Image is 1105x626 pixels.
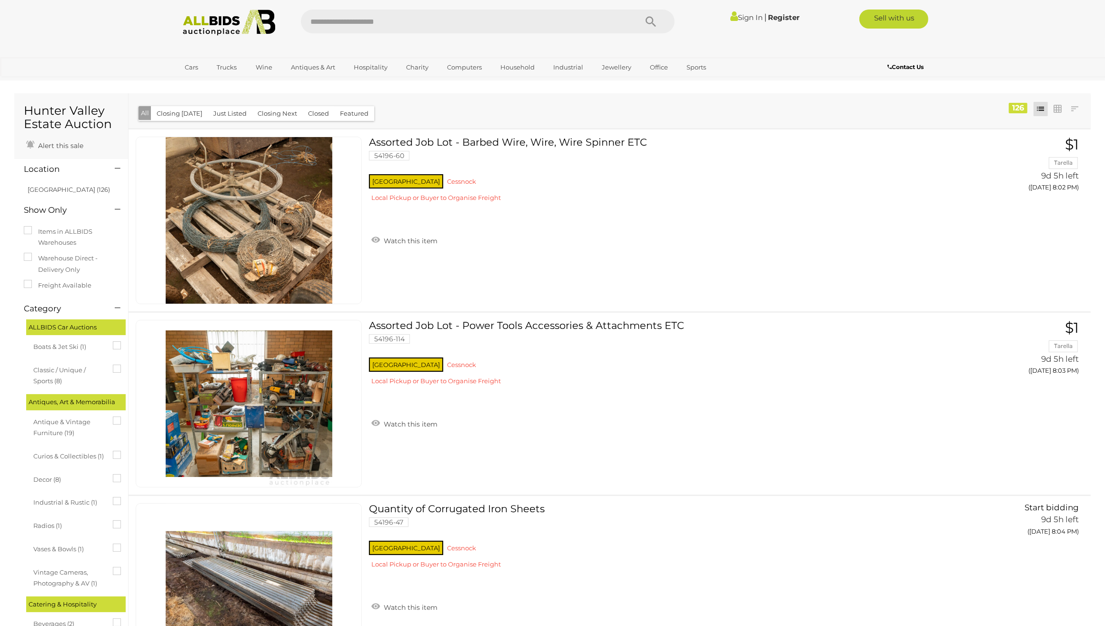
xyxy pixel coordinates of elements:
h4: Location [24,165,100,174]
span: Radios (1) [33,518,105,531]
div: Catering & Hospitality [26,596,126,612]
h4: Show Only [24,206,100,215]
a: Assorted Job Lot - Barbed Wire, Wire, Wire Spinner ETC 54196-60 [GEOGRAPHIC_DATA] Cessnock Local ... [376,137,923,209]
span: Start bidding [1025,503,1079,512]
a: $1 Tarella 9d 5h left ([DATE] 8:03 PM) [937,320,1081,379]
a: [GEOGRAPHIC_DATA] (126) [28,186,110,193]
span: Decor (8) [33,472,105,485]
div: ALLBIDS Car Auctions [26,319,126,335]
a: Start bidding 9d 5h left ([DATE] 8:04 PM) [937,503,1081,540]
img: 54196-60a.jpg [166,137,332,304]
a: Industrial [547,60,589,75]
span: Watch this item [381,420,438,428]
b: Contact Us [887,63,924,70]
span: Antique & Vintage Furniture (19) [33,414,105,439]
a: Contact Us [887,62,926,72]
h1: Hunter Valley Estate Auction [24,104,119,130]
button: Just Listed [208,106,252,121]
a: Wine [249,60,279,75]
span: Alert this sale [36,141,83,150]
span: Vases & Bowls (1) [33,541,105,555]
a: Watch this item [369,416,440,430]
label: Freight Available [24,280,91,291]
a: Watch this item [369,599,440,614]
span: Watch this item [381,237,438,245]
a: Register [768,13,799,22]
div: Antiques, Art & Memorabilia [26,394,126,410]
a: [GEOGRAPHIC_DATA] [179,75,259,91]
a: Hospitality [348,60,394,75]
a: Assorted Job Lot - Power Tools Accessories & Attachments ETC 54196-114 [GEOGRAPHIC_DATA] Cessnock... [376,320,923,392]
a: Sell with us [859,10,928,29]
a: Alert this sale [24,138,86,152]
span: $1 [1065,319,1079,337]
span: Industrial & Rustic (1) [33,495,105,508]
button: Search [627,10,675,33]
a: Office [644,60,674,75]
a: Charity [400,60,435,75]
button: All [139,106,151,120]
a: Cars [179,60,205,75]
label: Items in ALLBIDS Warehouses [24,226,119,248]
a: Watch this item [369,233,440,247]
span: Vintage Cameras, Photography & AV (1) [33,565,105,589]
a: Trucks [211,60,243,75]
a: Household [494,60,541,75]
span: Curios & Collectibles (1) [33,448,105,462]
a: Antiques & Art [285,60,341,75]
a: $1 Tarella 9d 5h left ([DATE] 8:02 PM) [937,137,1081,196]
span: | [764,12,767,22]
label: Warehouse Direct - Delivery Only [24,253,119,275]
button: Closing Next [252,106,303,121]
button: Closed [302,106,335,121]
a: Sign In [730,13,763,22]
a: Jewellery [596,60,637,75]
a: Sports [680,60,712,75]
img: 54196-114a.jpg [166,320,332,487]
span: Boats & Jet Ski (1) [33,339,105,352]
img: Allbids.com.au [178,10,281,36]
span: $1 [1065,136,1079,153]
span: Watch this item [381,603,438,612]
h4: Category [24,304,100,313]
div: 126 [1009,103,1027,113]
button: Closing [DATE] [151,106,208,121]
a: Quantity of Corrugated Iron Sheets 54196-47 [GEOGRAPHIC_DATA] Cessnock Local Pickup or Buyer to O... [376,503,923,576]
button: Featured [334,106,374,121]
span: Classic / Unique / Sports (8) [33,362,105,387]
a: Computers [441,60,488,75]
